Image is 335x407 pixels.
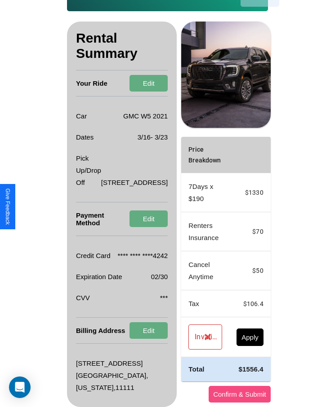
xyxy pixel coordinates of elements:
[76,271,122,283] p: Expiration Date
[188,180,222,205] p: 7 Days x $ 190
[237,364,264,374] h4: $ 1556.4
[130,322,168,339] button: Edit
[151,271,168,283] p: 02/30
[76,249,111,262] p: Credit Card
[130,75,168,92] button: Edit
[101,176,168,188] p: [STREET_ADDRESS]
[130,210,168,227] button: Edit
[188,258,222,283] p: Cancel Anytime
[181,137,271,381] table: simple table
[229,212,271,251] td: $ 70
[237,328,264,346] button: Apply
[123,110,168,122] p: GMC W5 2021
[76,152,101,188] p: Pick Up/Drop Off
[188,298,222,310] p: Tax
[76,70,107,96] h4: Your Ride
[76,357,168,394] p: [STREET_ADDRESS] [GEOGRAPHIC_DATA] , [US_STATE] , 11111
[229,173,271,212] td: $ 1330
[76,202,130,236] h4: Payment Method
[76,292,90,304] p: CVV
[229,251,271,290] td: $ 50
[188,219,222,244] p: Renters Insurance
[181,137,229,173] th: Price Breakdown
[76,22,168,70] h3: Rental Summary
[9,376,31,398] div: Open Intercom Messenger
[229,290,271,317] td: $ 106.4
[4,188,11,225] div: Give Feedback
[188,364,222,374] h4: Total
[76,318,125,343] h4: Billing Address
[76,131,94,143] p: Dates
[76,110,87,122] p: Car
[138,131,168,143] p: 3 / 16 - 3 / 23
[209,386,271,403] button: Confirm & Submit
